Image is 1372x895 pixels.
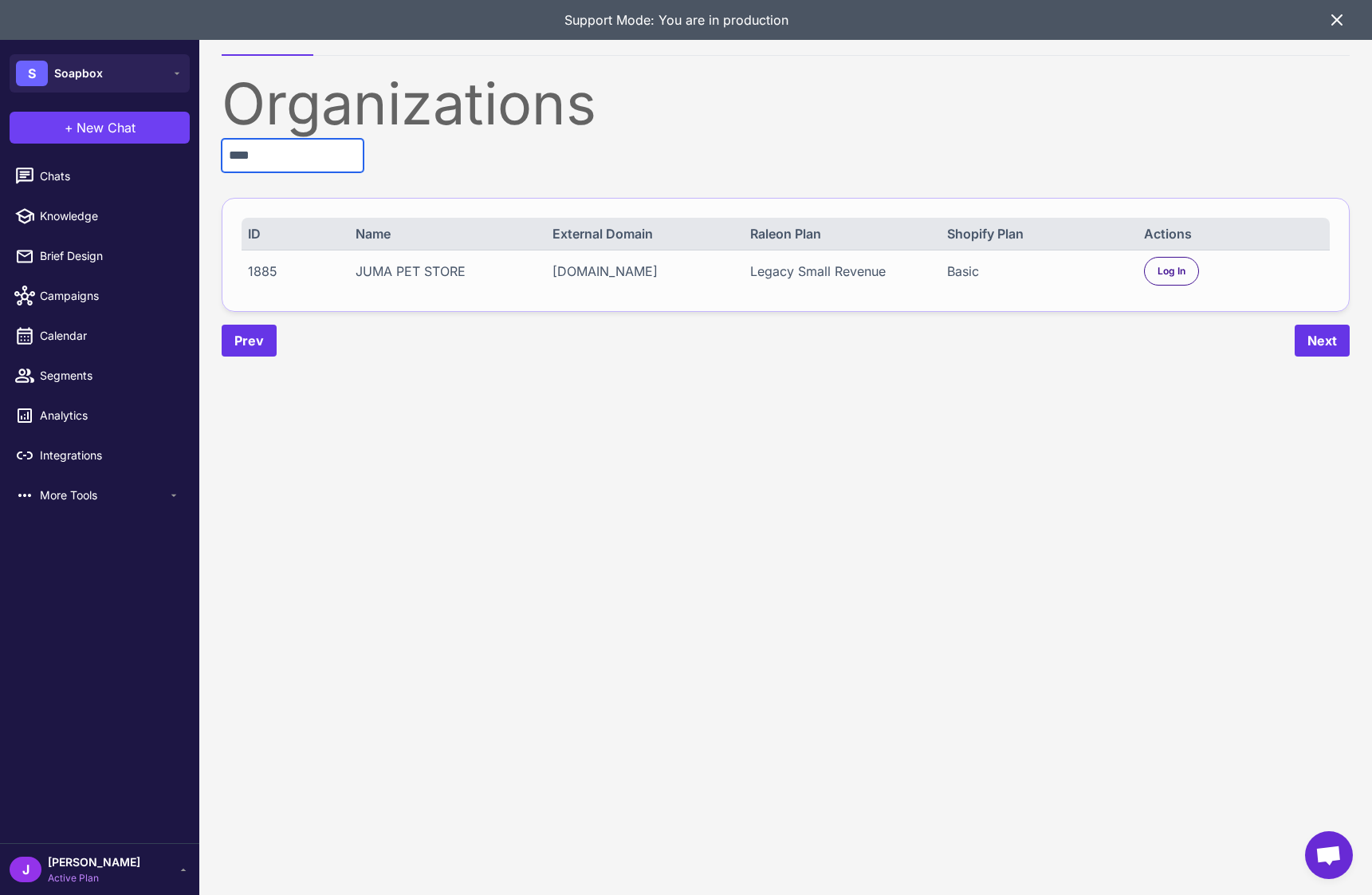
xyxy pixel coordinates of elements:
[6,279,193,313] a: Campaigns
[40,287,180,305] span: Campaigns
[48,871,140,885] span: Active Plan
[222,75,1350,132] div: Organizations
[947,224,1126,243] div: Shopify Plan
[65,118,73,137] span: +
[40,487,167,504] span: More Tools
[40,447,180,464] span: Integrations
[750,262,930,281] div: Legacy Small Revenue
[6,319,193,353] a: Calendar
[947,262,1126,281] div: Basic
[40,168,180,185] span: Chats
[750,224,930,243] div: Raleon Plan
[1158,264,1185,278] span: Log In
[40,247,180,265] span: Brief Design
[1144,224,1323,243] div: Actions
[6,399,193,432] a: Analytics
[6,439,193,472] a: Integrations
[6,359,193,392] a: Segments
[10,54,190,93] button: SSoapbox
[248,224,337,243] div: ID
[356,262,535,281] div: JUMA PET STORE
[1295,325,1350,357] button: Next
[6,239,193,273] a: Brief Design
[6,199,193,233] a: Knowledge
[10,112,190,144] button: +New Chat
[40,327,180,345] span: Calendar
[552,224,732,243] div: External Domain
[40,367,180,384] span: Segments
[248,262,337,281] div: 1885
[356,224,535,243] div: Name
[77,118,136,137] span: New Chat
[1305,831,1353,879] a: Open chat
[222,325,277,357] button: Prev
[40,207,180,225] span: Knowledge
[54,65,103,82] span: Soapbox
[552,262,732,281] div: [DOMAIN_NAME]
[40,407,180,424] span: Analytics
[10,857,41,882] div: J
[16,61,48,86] div: S
[48,854,140,871] span: [PERSON_NAME]
[6,160,193,193] a: Chats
